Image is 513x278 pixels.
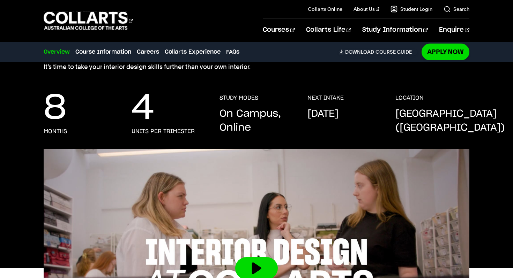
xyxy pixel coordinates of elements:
[44,62,469,72] p: It’s time to take your interior design skills further than your own interior.
[444,6,469,13] a: Search
[226,48,239,56] a: FAQs
[44,11,133,31] div: Go to homepage
[308,6,342,13] a: Collarts Online
[220,107,293,135] p: On Campus, Online
[307,107,339,121] p: [DATE]
[44,128,67,135] h3: months
[75,48,131,56] a: Course Information
[132,94,154,122] p: 4
[307,94,344,101] h3: NEXT INTAKE
[44,94,66,122] p: 8
[165,48,221,56] a: Collarts Experience
[395,94,424,101] h3: LOCATION
[345,49,374,55] span: Download
[263,18,295,41] a: Courses
[391,6,432,13] a: Student Login
[220,94,258,101] h3: STUDY MODES
[306,18,351,41] a: Collarts Life
[339,49,417,55] a: DownloadCourse Guide
[354,6,379,13] a: About Us
[137,48,159,56] a: Careers
[422,44,469,60] a: Apply Now
[439,18,469,41] a: Enquire
[395,107,505,135] p: [GEOGRAPHIC_DATA] ([GEOGRAPHIC_DATA])
[362,18,428,41] a: Study Information
[44,48,70,56] a: Overview
[132,128,195,135] h3: units per trimester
